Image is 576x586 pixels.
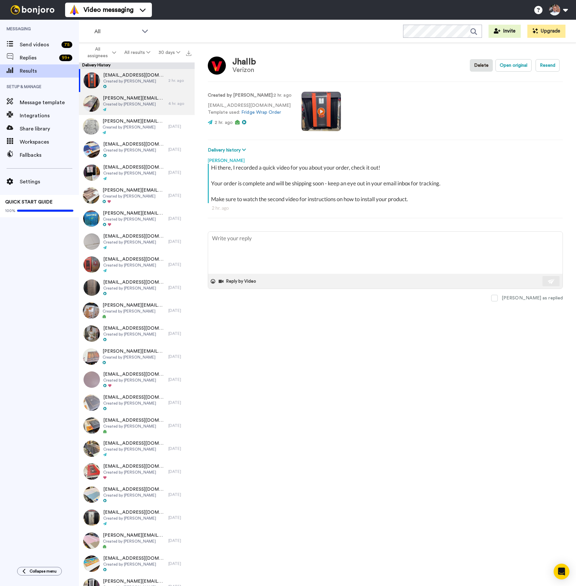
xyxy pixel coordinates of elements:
[548,279,555,284] img: send-white.svg
[103,424,165,429] span: Created by [PERSON_NAME]
[489,25,521,38] button: Invite
[103,417,165,424] span: [EMAIL_ADDRESS][DOMAIN_NAME]
[103,164,165,171] span: [EMAIL_ADDRESS][DOMAIN_NAME]
[168,538,191,543] div: [DATE]
[184,48,193,58] button: Export all results that match these filters now.
[212,205,559,211] div: 2 hr. ago
[232,66,256,74] div: Verizon
[84,440,100,457] img: 434e6f23-13e5-4e9c-8563-bf53c5b2d5d0-thumb.jpg
[79,207,195,230] a: [PERSON_NAME][EMAIL_ADDRESS][DOMAIN_NAME]Created by [PERSON_NAME][DATE]
[84,371,100,388] img: 90a954aa-41dd-4105-9c48-c3aaa5bb7aa9-thumb.jpg
[79,230,195,253] a: [EMAIL_ADDRESS][DOMAIN_NAME]Created by [PERSON_NAME][DATE]
[79,184,195,207] a: [PERSON_NAME][EMAIL_ADDRESS][PERSON_NAME][DOMAIN_NAME]Created by [PERSON_NAME][DATE]
[168,308,191,313] div: [DATE]
[84,72,100,89] img: 1068c979-86a4-4749-b64e-5177af61d716-thumb.jpg
[103,394,165,401] span: [EMAIL_ADDRESS][DOMAIN_NAME]
[103,355,165,360] span: Created by [PERSON_NAME]
[208,147,248,154] button: Delivery history
[79,483,195,506] a: [EMAIL_ADDRESS][DOMAIN_NAME]Created by [PERSON_NAME][DATE]
[84,325,100,342] img: b0a0d5a1-d7bc-4b2c-b1f1-9897b0768448-thumb.jpg
[103,194,165,199] span: Created by [PERSON_NAME]
[79,276,195,299] a: [EMAIL_ADDRESS][DOMAIN_NAME]Created by [PERSON_NAME][DATE]
[83,210,100,227] img: cbb7e350-e44b-4fef-9c99-f50d27f49ae8-thumb.jpg
[83,95,100,112] img: 68a1918d-4cf0-4d33-98d9-c04208e460c7-thumb.jpg
[208,57,226,75] img: Image of Jhallb
[103,348,165,355] span: [PERSON_NAME][EMAIL_ADDRESS][PERSON_NAME][DOMAIN_NAME]
[94,28,138,35] span: All
[20,41,59,49] span: Send videos
[168,78,191,83] div: 2 hr. ago
[103,509,165,516] span: [EMAIL_ADDRESS][DOMAIN_NAME]
[17,567,62,575] button: Collapse menu
[103,486,165,493] span: [EMAIL_ADDRESS][DOMAIN_NAME]
[61,41,72,48] div: 75
[20,125,79,133] span: Share library
[103,378,165,383] span: Created by [PERSON_NAME]
[103,102,165,107] span: Created by [PERSON_NAME]
[83,302,99,319] img: 86426cc8-3740-42ca-86a9-6d64e6a2c264-thumb.jpg
[103,562,165,567] span: Created by [PERSON_NAME]
[103,463,165,470] span: [EMAIL_ADDRESS][DOMAIN_NAME]
[79,437,195,460] a: [EMAIL_ADDRESS][DOMAIN_NAME]Created by [PERSON_NAME][DATE]
[79,414,195,437] a: [EMAIL_ADDRESS][DOMAIN_NAME]Created by [PERSON_NAME][DATE]
[527,25,565,38] button: Upgrade
[208,93,273,98] strong: Created by [PERSON_NAME]
[103,72,165,79] span: [EMAIL_ADDRESS][DOMAIN_NAME]
[59,55,72,61] div: 99 +
[103,279,165,286] span: [EMAIL_ADDRESS][DOMAIN_NAME]
[168,492,191,497] div: [DATE]
[83,532,100,549] img: 1ddf5395-f436-4581-9027-20eeccbe2179-thumb.jpg
[84,279,100,296] img: 158b12f0-98a1-4550-8657-ba5d8f008ef7-thumb.jpg
[168,400,191,405] div: [DATE]
[79,345,195,368] a: [PERSON_NAME][EMAIL_ADDRESS][PERSON_NAME][DOMAIN_NAME]Created by [PERSON_NAME][DATE]
[120,47,155,59] button: All results
[103,470,165,475] span: Created by [PERSON_NAME]
[502,295,563,301] div: [PERSON_NAME] as replied
[5,208,15,213] span: 100%
[168,262,191,267] div: [DATE]
[103,332,165,337] span: Created by [PERSON_NAME]
[8,5,57,14] img: bj-logo-header-white.svg
[208,154,563,164] div: [PERSON_NAME]
[103,256,165,263] span: [EMAIL_ADDRESS][DOMAIN_NAME]
[168,124,191,129] div: [DATE]
[20,151,79,159] span: Fallbacks
[218,276,258,286] button: Reply by Video
[211,164,561,203] div: Hi there, I recorded a quick video for you about your order, check it out! Your order is complete...
[84,417,100,434] img: 93ee2142-9794-40a6-8b7f-c2ac8a6c916e-thumb.jpg
[80,43,120,62] button: All assignees
[103,493,165,498] span: Created by [PERSON_NAME]
[470,59,493,72] button: Delete
[168,285,191,290] div: [DATE]
[168,446,191,451] div: [DATE]
[20,178,79,186] span: Settings
[103,217,165,222] span: Created by [PERSON_NAME]
[103,95,165,102] span: [PERSON_NAME][EMAIL_ADDRESS][DOMAIN_NAME]
[154,47,184,59] button: 30 days
[103,325,165,332] span: [EMAIL_ADDRESS][DOMAIN_NAME]
[84,486,100,503] img: ec9effb6-15ab-48a3-9366-25a6fff61af4-thumb.jpg
[208,102,292,116] p: [EMAIL_ADDRESS][DOMAIN_NAME] Template used:
[79,368,195,391] a: [EMAIL_ADDRESS][DOMAIN_NAME]Created by [PERSON_NAME][DATE]
[103,233,165,240] span: [EMAIL_ADDRESS][DOMAIN_NAME]
[79,115,195,138] a: [PERSON_NAME][EMAIL_ADDRESS][PERSON_NAME][DOMAIN_NAME]Created by [PERSON_NAME][DATE]
[20,67,79,75] span: Results
[103,371,165,378] span: [EMAIL_ADDRESS][DOMAIN_NAME]
[168,354,191,359] div: [DATE]
[168,377,191,382] div: [DATE]
[5,200,53,204] span: QUICK START GUIDE
[79,69,195,92] a: [EMAIL_ADDRESS][DOMAIN_NAME]Created by [PERSON_NAME]2 hr. ago
[103,516,165,521] span: Created by [PERSON_NAME]
[232,57,256,67] div: Jhallb
[215,120,233,125] span: 2 hr. ago
[84,164,100,181] img: b8f49a36-486b-4912-bf53-2fafae49c96c-thumb.jpg
[84,141,100,158] img: 24a34a02-716b-4f1d-952e-ecf20ab16a58-thumb.jpg
[241,110,281,115] a: Fridge Wrap Order
[83,187,99,204] img: 66de98a1-2df4-429b-add8-9d0f0c417c24-thumb.jpg
[84,233,100,250] img: ae0b7abe-5869-4db5-af9b-e5bb3097dabe-thumb.jpg
[20,112,79,120] span: Integrations
[168,561,191,566] div: [DATE]
[554,564,569,579] div: Open Intercom Messenger
[103,539,165,544] span: Created by [PERSON_NAME]
[84,463,100,480] img: 383e5648-f7a0-43b8-bfa3-db5cb2929f8c-thumb.jpg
